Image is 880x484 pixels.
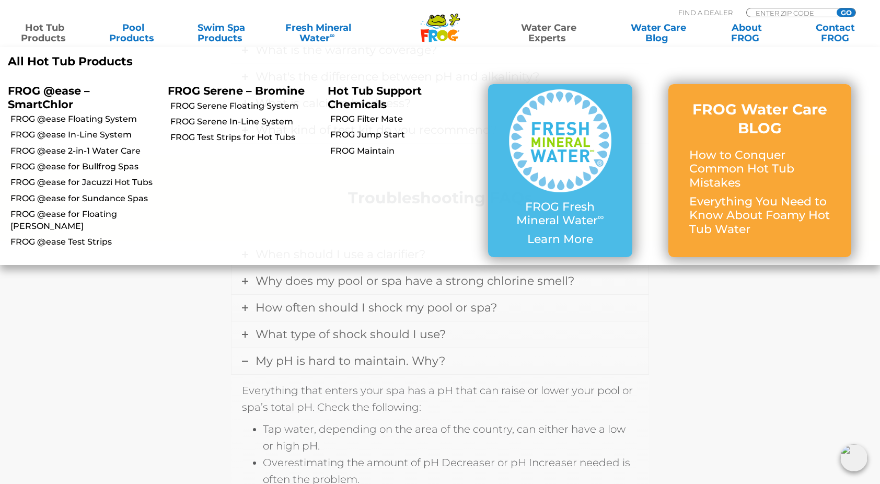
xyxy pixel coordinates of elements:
a: FROG Serene In-Line System [170,116,320,128]
span: How often should I shock my pool or spa? [256,301,497,315]
a: Fresh MineralWater∞ [275,22,361,43]
p: Hot Tub Support Chemicals [328,84,472,110]
p: FROG Serene – Bromine [168,84,312,97]
p: FROG @ease – SmartChlor [8,84,152,110]
a: My pH is hard to maintain. Why? [231,348,649,374]
p: FROG Fresh Mineral Water [509,200,611,228]
a: PoolProducts [99,22,168,43]
p: Find A Dealer [678,8,733,17]
a: FROG Test Strips for Hot Tubs [170,132,320,143]
a: FROG @ease 2-in-1 Water Care [10,145,160,157]
a: FROG @ease for Bullfrog Spas [10,161,160,172]
a: FROG @ease Test Strips [10,236,160,248]
span: Why does my pool or spa have a strong chlorine smell? [256,274,574,288]
span: My pH is hard to maintain. Why? [256,354,445,368]
sup: ∞ [598,212,604,222]
a: AboutFROG [712,22,781,43]
a: FROG Maintain [330,145,480,157]
a: Water CareBlog [624,22,693,43]
a: ContactFROG [801,22,870,43]
a: Hot TubProducts [10,22,79,43]
img: openIcon [840,444,867,471]
a: FROG Fresh Mineral Water∞ Learn More [509,89,611,251]
a: FROG Filter Mate [330,113,480,125]
a: FROG @ease for Floating [PERSON_NAME] [10,209,160,232]
a: FROG @ease for Jacuzzi Hot Tubs [10,177,160,188]
a: FROG Water Care BLOG How to Conquer Common Hot Tub Mistakes Everything You Need to Know About Foa... [689,100,830,241]
p: How to Conquer Common Hot Tub Mistakes [689,148,830,190]
a: All Hot Tub Products [8,55,432,68]
a: What type of shock should I use? [231,321,649,348]
a: Water CareExperts [493,22,605,43]
a: FROG Serene Floating System [170,100,320,112]
span: What type of shock should I use? [256,327,446,341]
p: Everything that enters your spa has a pH that can raise or lower your pool or spa’s total pH. Che... [242,382,638,416]
a: Swim SpaProducts [187,22,256,43]
p: Everything You Need to Know About Foamy Hot Tub Water [689,195,830,236]
a: FROG @ease In-Line System [10,129,160,141]
input: Zip Code Form [755,8,825,17]
p: Learn More [509,233,611,246]
li: Tap water, depending on the area of the country, can either have a low or high pH. [263,421,638,454]
input: GO [837,8,855,17]
a: FROG Jump Start [330,129,480,141]
sup: ∞ [330,31,335,39]
h3: FROG Water Care BLOG [689,100,830,138]
a: Why does my pool or spa have a strong chlorine smell? [231,268,649,294]
a: How often should I shock my pool or spa? [231,295,649,321]
a: FROG @ease Floating System [10,113,160,125]
a: FROG @ease for Sundance Spas [10,193,160,204]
